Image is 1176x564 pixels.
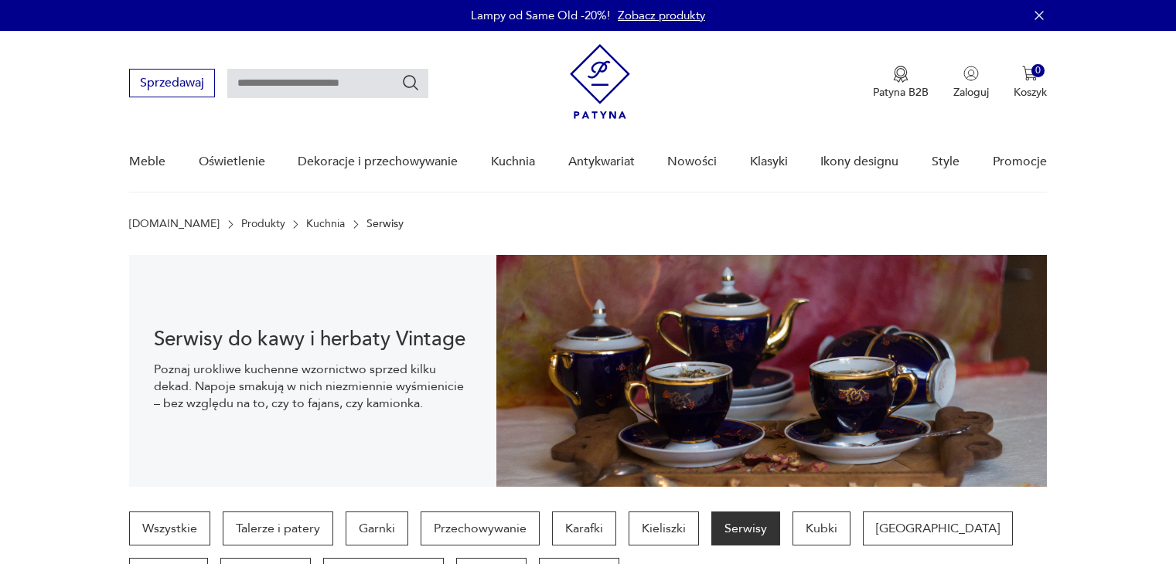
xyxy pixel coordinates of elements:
button: 0Koszyk [1014,66,1047,100]
img: Ikona medalu [893,66,908,83]
a: Wszystkie [129,511,210,545]
a: Przechowywanie [421,511,540,545]
p: Zaloguj [953,85,989,100]
a: Zobacz produkty [618,8,705,23]
a: Kieliszki [629,511,699,545]
a: [GEOGRAPHIC_DATA] [863,511,1013,545]
button: Szukaj [401,73,420,92]
a: Kubki [793,511,850,545]
a: Nowości [667,132,717,192]
a: Klasyki [750,132,788,192]
img: Ikona koszyka [1022,66,1038,81]
a: Sprzedawaj [129,79,215,90]
button: Zaloguj [953,66,989,100]
a: Kuchnia [491,132,535,192]
a: Oświetlenie [199,132,265,192]
a: Produkty [241,218,285,230]
a: Serwisy [711,511,780,545]
img: Patyna - sklep z meblami i dekoracjami vintage [570,44,630,119]
a: Kuchnia [306,218,345,230]
img: 6c3219ab6e0285d0a5357e1c40c362de.jpg [496,255,1047,487]
a: Antykwariat [568,132,635,192]
h1: Serwisy do kawy i herbaty Vintage [154,330,472,348]
a: Dekoracje i przechowywanie [298,132,458,192]
a: Promocje [993,132,1047,192]
a: [DOMAIN_NAME] [129,218,220,230]
p: Lampy od Same Old -20%! [471,8,610,23]
p: Patyna B2B [873,85,929,100]
a: Ikona medaluPatyna B2B [873,66,929,100]
a: Karafki [552,511,616,545]
a: Talerze i patery [223,511,333,545]
button: Sprzedawaj [129,69,215,97]
div: 0 [1031,64,1045,77]
p: Serwisy [366,218,404,230]
a: Style [932,132,960,192]
img: Ikonka użytkownika [963,66,979,81]
p: Koszyk [1014,85,1047,100]
a: Meble [129,132,165,192]
p: Poznaj urokliwe kuchenne wzornictwo sprzed kilku dekad. Napoje smakują w nich niezmiennie wyśmien... [154,361,472,412]
a: Garnki [346,511,408,545]
button: Patyna B2B [873,66,929,100]
a: Ikony designu [820,132,898,192]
